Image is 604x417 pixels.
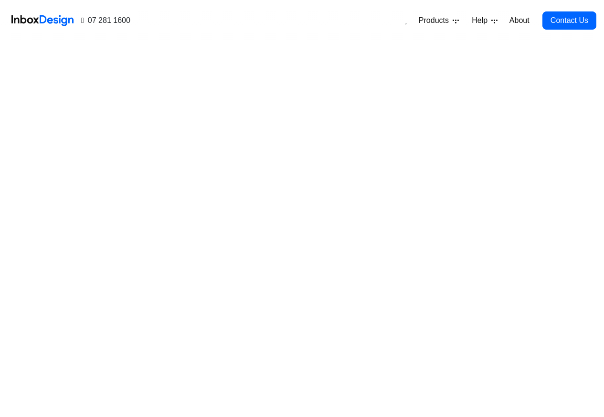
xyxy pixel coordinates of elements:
a: Help [467,11,500,30]
a: Contact Us [542,11,596,30]
a: Products [414,11,462,30]
span: Products [418,15,452,26]
a: About [505,11,531,30]
a: 07 281 1600 [81,15,128,26]
span: Help [471,15,490,26]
